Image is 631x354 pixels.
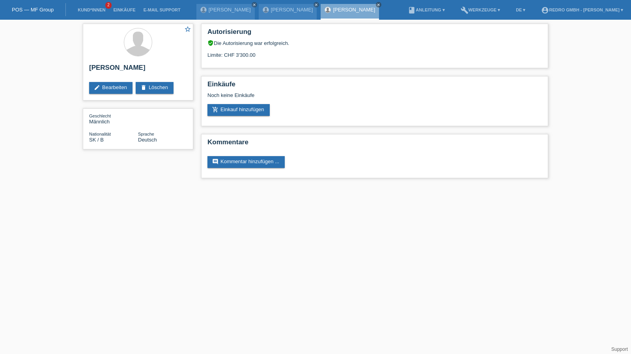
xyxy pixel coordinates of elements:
[12,7,54,13] a: POS — MF Group
[136,82,174,94] a: deleteLöschen
[461,6,469,14] i: build
[74,7,109,12] a: Kund*innen
[212,158,218,165] i: comment
[404,7,448,12] a: bookAnleitung ▾
[140,7,185,12] a: E-Mail Support
[512,7,529,12] a: DE ▾
[212,106,218,113] i: add_shopping_cart
[252,3,256,7] i: close
[333,7,375,13] a: [PERSON_NAME]
[207,46,542,58] div: Limite: CHF 3'300.00
[314,2,319,7] a: close
[184,26,191,33] i: star_border
[184,26,191,34] a: star_border
[209,7,251,13] a: [PERSON_NAME]
[89,137,104,143] span: Slowakei / B / 22.08.2021
[89,114,111,118] span: Geschlecht
[207,104,270,116] a: add_shopping_cartEinkauf hinzufügen
[89,113,138,125] div: Männlich
[408,6,416,14] i: book
[89,132,111,136] span: Nationalität
[271,7,313,13] a: [PERSON_NAME]
[611,347,628,352] a: Support
[207,138,542,150] h2: Kommentare
[207,92,542,104] div: Noch keine Einkäufe
[537,7,627,12] a: account_circleRedro GmbH - [PERSON_NAME] ▾
[541,6,549,14] i: account_circle
[140,84,147,91] i: delete
[207,28,542,40] h2: Autorisierung
[138,137,157,143] span: Deutsch
[314,3,318,7] i: close
[207,40,214,46] i: verified_user
[138,132,154,136] span: Sprache
[94,84,100,91] i: edit
[89,82,133,94] a: editBearbeiten
[376,2,381,7] a: close
[89,64,187,76] h2: [PERSON_NAME]
[377,3,381,7] i: close
[207,156,285,168] a: commentKommentar hinzufügen ...
[207,80,542,92] h2: Einkäufe
[105,2,112,9] span: 2
[252,2,257,7] a: close
[457,7,504,12] a: buildWerkzeuge ▾
[207,40,542,46] div: Die Autorisierung war erfolgreich.
[109,7,139,12] a: Einkäufe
